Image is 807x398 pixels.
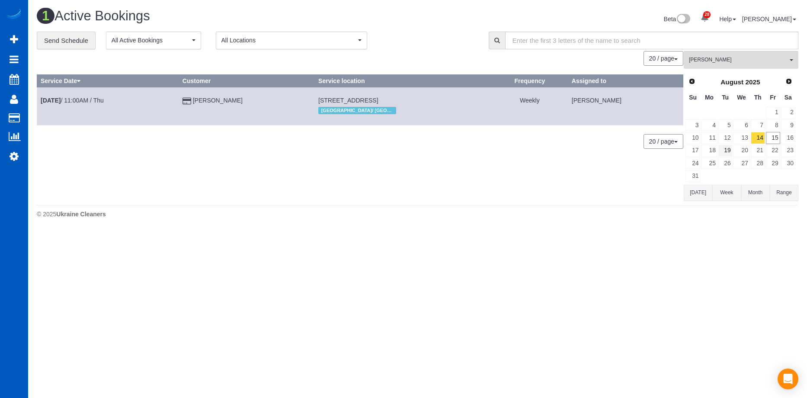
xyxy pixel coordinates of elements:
strong: Ukraine Cleaners [56,211,106,218]
a: 7 [751,119,765,131]
button: 20 / page [644,51,683,66]
button: Week [712,185,741,201]
span: August [721,78,743,86]
a: 2 [781,107,795,119]
a: 25 [701,157,717,169]
a: 8 [766,119,780,131]
a: 29 [766,157,780,169]
a: Send Schedule [37,32,96,50]
th: Service location [315,75,492,87]
a: 5 [718,119,733,131]
b: [DATE] [41,97,61,104]
a: 3 [685,119,700,131]
button: 20 / page [644,134,683,149]
a: 22 [766,145,780,157]
button: [DATE] [684,185,712,201]
a: 28 [696,9,713,28]
a: 18 [701,145,717,157]
button: Month [741,185,770,201]
a: 19 [718,145,733,157]
a: 11 [701,132,717,144]
th: Customer [179,75,314,87]
a: 31 [685,170,700,182]
span: Monday [705,94,714,101]
div: Location [318,105,488,116]
a: 6 [733,119,749,131]
td: Service location [315,87,492,125]
a: 17 [685,145,700,157]
span: All Active Bookings [112,36,190,45]
a: 10 [685,132,700,144]
span: [PERSON_NAME] [689,56,788,64]
th: Service Date [37,75,179,87]
span: [STREET_ADDRESS] [318,97,378,104]
a: [DATE]/ 11:00AM / Thu [41,97,104,104]
a: Prev [686,76,698,88]
a: 30 [781,157,795,169]
a: 12 [718,132,733,144]
a: 4 [701,119,717,131]
span: Sunday [689,94,697,101]
span: 2025 [745,78,760,86]
span: Thursday [754,94,762,101]
td: Customer [179,87,314,125]
nav: Pagination navigation [644,134,683,149]
span: 28 [703,11,711,18]
ol: All Teams [684,51,798,64]
a: 23 [781,145,795,157]
a: 26 [718,157,733,169]
a: 14 [751,132,765,144]
div: © 2025 [37,210,798,218]
button: Range [770,185,798,201]
td: Schedule date [37,87,179,125]
span: Saturday [785,94,792,101]
td: Assigned to [568,87,683,125]
span: [GEOGRAPHIC_DATA]/ [GEOGRAPHIC_DATA] [318,107,396,114]
a: [PERSON_NAME] [193,97,243,104]
button: [PERSON_NAME] [684,51,798,69]
span: Prev [689,78,695,85]
span: 1 [37,8,54,24]
a: 24 [685,157,700,169]
span: Wednesday [737,94,746,101]
a: Beta [664,16,691,22]
a: 20 [733,145,749,157]
a: Next [783,76,795,88]
h1: Active Bookings [37,9,411,23]
th: Assigned to [568,75,683,87]
a: 1 [766,107,780,119]
a: [PERSON_NAME] [742,16,796,22]
i: Credit Card Payment [183,98,191,104]
span: Friday [770,94,776,101]
a: 28 [751,157,765,169]
span: Tuesday [722,94,729,101]
a: 16 [781,132,795,144]
span: All Locations [221,36,356,45]
input: Enter the first 3 letters of the name to search [505,32,798,49]
nav: Pagination navigation [644,51,683,66]
a: 13 [733,132,749,144]
div: Open Intercom Messenger [778,369,798,389]
a: Help [719,16,736,22]
a: 15 [766,132,780,144]
span: Next [785,78,792,85]
a: 27 [733,157,749,169]
button: All Locations [216,32,367,49]
a: 21 [751,145,765,157]
td: Frequency [491,87,568,125]
th: Frequency [491,75,568,87]
img: Automaid Logo [5,9,22,21]
a: 9 [781,119,795,131]
button: All Active Bookings [106,32,201,49]
img: New interface [676,14,690,25]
